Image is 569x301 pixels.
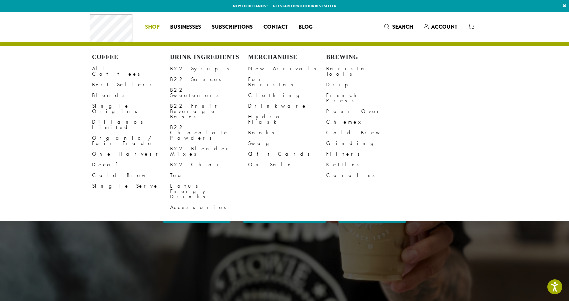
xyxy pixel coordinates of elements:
a: One Harvest [92,149,170,159]
a: Dillanos Limited [92,117,170,133]
a: Best Sellers [92,79,170,90]
span: Blog [299,23,313,31]
h4: Drink Ingredients [170,54,248,61]
a: Decaf [92,159,170,170]
a: Grinding [326,138,404,149]
a: Gift Cards [248,149,326,159]
a: Shop [140,22,165,32]
a: Swag [248,138,326,149]
a: B22 Chocolate Powders [170,122,248,143]
a: New Arrivals [248,63,326,74]
a: B22 Syrups [170,63,248,74]
span: Contact [263,23,288,31]
h4: Merchandise [248,54,326,61]
a: Barista Tools [326,63,404,79]
a: Blends [92,90,170,101]
a: Single Origins [92,101,170,117]
a: Organic / Fair Trade [92,133,170,149]
a: Search [379,21,419,32]
a: For Baristas [248,74,326,90]
span: Shop [145,23,159,31]
a: B22 Sauces [170,74,248,85]
a: Accessories [170,202,248,213]
span: Businesses [170,23,201,31]
a: Tea [170,170,248,181]
span: Search [392,23,413,31]
a: Hydro Flask [248,111,326,127]
a: Lotus Energy Drinks [170,181,248,202]
a: B22 Sweeteners [170,85,248,101]
span: Subscriptions [212,23,253,31]
a: Carafes [326,170,404,181]
a: Chemex [326,117,404,127]
a: Cold Brew [326,127,404,138]
a: On Sale [248,159,326,170]
a: Get started with our best seller [273,3,336,9]
a: All Coffees [92,63,170,79]
span: Account [431,23,457,31]
h4: Brewing [326,54,404,61]
a: Single Serve [92,181,170,191]
a: Cold Brew [92,170,170,181]
a: Pour Over [326,106,404,117]
a: Clothing [248,90,326,101]
a: Kettles [326,159,404,170]
a: Drip [326,79,404,90]
a: Drinkware [248,101,326,111]
h4: Coffee [92,54,170,61]
a: Filters [326,149,404,159]
a: B22 Blender Mixes [170,143,248,159]
a: French Press [326,90,404,106]
a: B22 Fruit Beverage Bases [170,101,248,122]
a: B22 Chai [170,159,248,170]
a: Books [248,127,326,138]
